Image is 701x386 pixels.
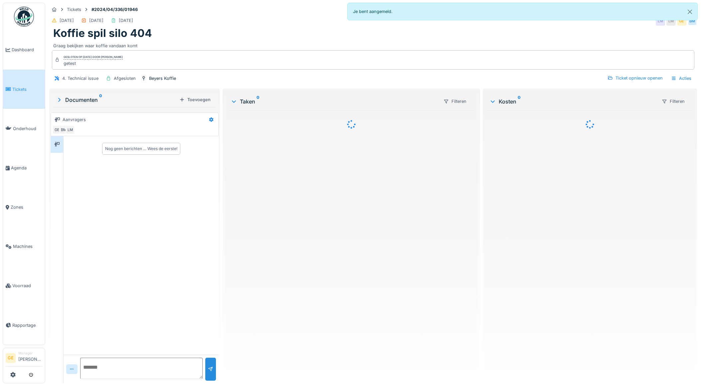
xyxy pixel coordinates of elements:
[18,351,42,356] div: Manager
[3,266,45,305] a: Voorraad
[63,116,86,123] div: Aanvragers
[66,125,75,134] div: LM
[59,125,68,134] div: BM
[52,125,62,134] div: GE
[3,30,45,70] a: Dashboard
[257,97,260,105] sup: 0
[489,97,656,105] div: Kosten
[3,109,45,148] a: Onderhoud
[64,55,123,60] div: Gesloten op [DATE] door [PERSON_NAME]
[67,6,81,13] div: Tickets
[6,351,42,367] a: GE Manager[PERSON_NAME]
[3,70,45,109] a: Tickets
[3,305,45,345] a: Rapportage
[64,60,123,67] div: getest
[3,188,45,227] a: Zones
[6,353,16,363] li: GE
[99,96,102,104] sup: 0
[11,165,42,171] span: Agenda
[3,227,45,266] a: Machines
[12,322,42,328] span: Rapportage
[177,95,213,104] div: Toevoegen
[605,74,665,83] div: Ticket opnieuw openen
[682,3,697,21] button: Close
[105,146,177,152] div: Nog geen berichten … Wees de eerste!
[89,6,140,13] strong: #2024/04/336/01946
[347,3,698,20] div: Je bent aangemeld.
[114,75,136,82] div: Afgesloten
[14,7,34,27] img: Badge_color-CXgf-gQk.svg
[149,75,176,82] div: Beyers Koffie
[13,243,42,250] span: Machines
[231,97,438,105] div: Taken
[11,204,42,210] span: Zones
[659,96,688,106] div: Filteren
[440,96,469,106] div: Filteren
[666,16,676,26] div: LM
[119,17,133,24] div: [DATE]
[12,86,42,93] span: Tickets
[13,125,42,132] span: Onderhoud
[668,74,694,83] div: Acties
[518,97,521,105] sup: 0
[656,16,665,26] div: LM
[56,96,177,104] div: Documenten
[89,17,103,24] div: [DATE]
[12,283,42,289] span: Voorraad
[677,16,686,26] div: GE
[688,16,697,26] div: BM
[12,47,42,53] span: Dashboard
[53,27,152,40] h1: Koffie spil silo 404
[62,75,98,82] div: 4. Technical issue
[60,17,74,24] div: [DATE]
[3,148,45,187] a: Agenda
[18,351,42,365] li: [PERSON_NAME]
[53,40,693,49] div: Graag bekijken waar koffie vandaan komt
